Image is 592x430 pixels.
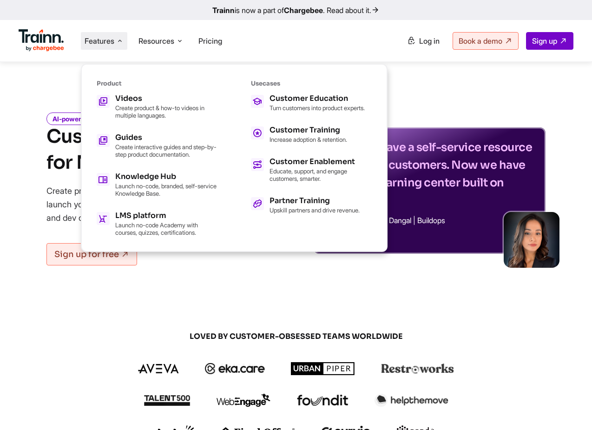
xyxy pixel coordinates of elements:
[97,173,217,197] a: Knowledge Hub Launch no-code, branded, self-service Knowledge Base.
[115,134,217,141] h5: Guides
[532,36,557,46] span: Sign up
[270,104,365,112] p: Turn customers into product experts.
[251,95,372,112] a: Customer Education Turn customers into product experts.
[325,217,534,224] p: [PERSON_NAME] I Dangal | Buildops
[138,36,174,46] span: Resources
[115,95,217,102] h5: Videos
[251,79,372,87] h6: Usecases
[453,32,519,50] a: Book a demo
[284,6,323,15] b: Chargebee
[546,385,592,430] iframe: Chat Widget
[296,395,349,406] img: foundit logo
[97,134,217,158] a: Guides Create interactive guides and step-by-step product documentation.
[459,36,502,46] span: Book a demo
[526,32,573,50] a: Sign up
[270,206,360,214] p: Upskill partners and drive revenue.
[212,6,235,15] b: Trainn
[270,95,365,102] h5: Customer Education
[46,184,293,225] p: Create product videos and step-by-step documentation, and launch your Knowledge Base or Academy —...
[504,212,559,268] img: sabina-buildops.d2e8138.png
[251,126,372,143] a: Customer Training Increase adoption & retention.
[19,29,64,52] img: Trainn Logo
[138,364,179,373] img: aveva logo
[46,112,135,125] i: AI-powered and No-Code
[419,36,440,46] span: Log in
[73,331,519,342] span: LOVED BY CUSTOMER-OBSESSED TEAMS WORLDWIDE
[144,395,190,406] img: talent500 logo
[115,104,217,119] p: Create product & how-to videos in multiple languages.
[115,212,217,219] h5: LMS platform
[115,221,217,236] p: Launch no-code Academy with courses, quizzes, certifications.
[270,136,347,143] p: Increase adoption & retention.
[375,394,448,407] img: helpthemove logo
[46,243,137,265] a: Sign up for free
[270,167,372,182] p: Educate, support, and engage customers, smarter.
[85,36,114,46] span: Features
[217,394,270,407] img: webengage logo
[270,126,347,134] h5: Customer Training
[325,228,534,235] p: Head of Support
[46,124,299,176] h1: Customer Training Platform for Modern Teams
[251,197,372,214] a: Partner Training Upskill partners and drive revenue.
[115,143,217,158] p: Create interactive guides and step-by-step product documentation.
[270,197,360,205] h5: Partner Training
[325,139,534,209] p: We didn't have a self-service resource for training customers. Now we have Buildops learning cent...
[205,363,265,374] img: ekacare logo
[270,158,372,165] h5: Customer Enablement
[291,362,355,375] img: urbanpiper logo
[381,364,454,374] img: restroworks logo
[97,212,217,236] a: LMS platform Launch no-code Academy with courses, quizzes, certifications.
[97,79,217,87] h6: Product
[97,95,217,119] a: Videos Create product & how-to videos in multiple languages.
[198,36,222,46] a: Pricing
[115,182,217,197] p: Launch no-code, branded, self-service Knowledge Base.
[401,33,445,49] a: Log in
[251,158,372,182] a: Customer Enablement Educate, support, and engage customers, smarter.
[115,173,217,180] h5: Knowledge Hub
